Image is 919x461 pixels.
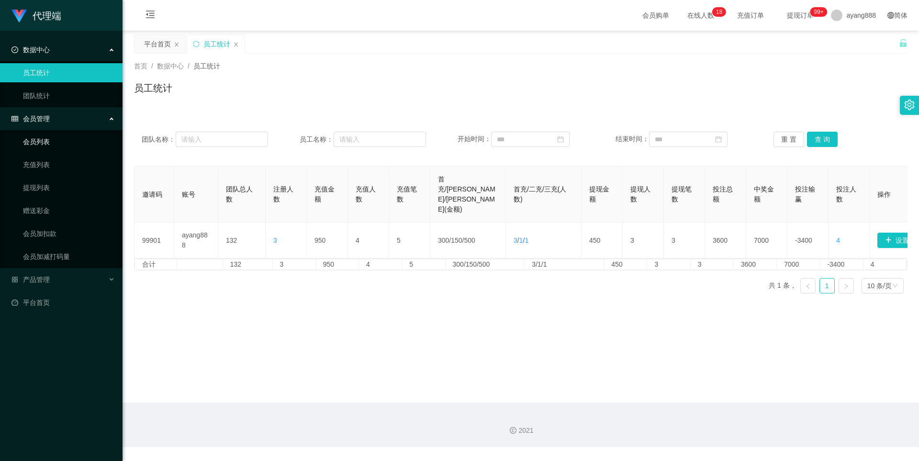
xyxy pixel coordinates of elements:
div: 2021 [130,426,911,436]
span: 投注人数 [836,185,856,203]
td: 7000 [746,223,787,259]
span: 结束时间： [616,135,649,143]
i: 图标: calendar [557,136,564,143]
span: 投注输赢 [795,185,815,203]
td: 3 [623,223,664,259]
span: 500 [464,236,475,244]
td: 5 [402,259,445,270]
span: 300 [438,236,449,244]
i: 图标: close [174,42,179,47]
li: 下一页 [839,278,854,293]
td: -3400 [787,223,829,259]
td: 3/1/1 [525,259,604,270]
h1: 代理端 [33,0,61,31]
span: 4 [836,236,840,244]
td: 4 [348,223,389,259]
span: 首充/[PERSON_NAME]/[PERSON_NAME](金额) [438,175,495,213]
i: 图标: close [233,42,239,47]
td: 7000 [777,259,820,270]
span: 投注总额 [713,185,733,203]
td: / / [506,223,582,259]
span: 提现笔数 [672,185,692,203]
i: 图标: table [11,115,18,122]
li: 1 [819,278,835,293]
div: 员工统计 [203,35,230,53]
span: 1 [525,236,528,244]
span: 操作 [877,191,891,198]
span: 首充/二充/三充(人数) [514,185,566,203]
a: 1 [820,279,834,293]
button: 查 询 [807,132,838,147]
a: 会员加扣款 [23,224,115,243]
td: 3 [691,259,734,270]
span: 3 [273,236,277,244]
span: 1 [519,236,523,244]
button: 重 置 [773,132,804,147]
span: 充值人数 [356,185,376,203]
td: 450 [604,259,647,270]
a: 充值列表 [23,155,115,174]
li: 上一页 [800,278,816,293]
td: 3 [273,259,316,270]
td: 3 [647,259,690,270]
i: 图标: copyright [510,427,516,434]
span: 充值订单 [732,12,769,19]
span: 在线人数 [683,12,719,19]
td: -3400 [820,259,863,270]
a: 提现列表 [23,178,115,197]
td: ayang888 [174,223,218,259]
i: 图标: check-circle-o [11,46,18,53]
td: 3 [664,223,705,259]
span: 注册人数 [273,185,293,203]
p: 8 [719,7,722,17]
input: 请输入 [334,132,426,147]
td: 5 [389,223,430,259]
span: 会员管理 [11,115,50,123]
i: 图标: appstore-o [11,276,18,283]
td: 132 [218,223,266,259]
a: 会员加减打码量 [23,247,115,266]
span: 数据中心 [157,62,184,70]
i: 图标: down [892,283,898,290]
td: 99901 [134,223,174,259]
span: 首页 [134,62,147,70]
td: 4 [359,259,402,270]
h1: 员工统计 [134,81,172,95]
i: 图标: calendar [715,136,722,143]
span: 中奖金额 [754,185,774,203]
li: 共 1 条， [769,278,796,293]
span: 团队总人数 [226,185,253,203]
i: 图标: unlock [899,39,908,47]
td: 950 [307,223,348,259]
td: 合计 [135,259,177,270]
i: 图标: global [887,12,894,19]
span: 员工名称： [300,135,334,145]
a: 代理端 [11,11,61,19]
i: 图标: setting [904,100,915,110]
td: / / [430,223,506,259]
sup: 18 [712,7,726,17]
td: 3600 [734,259,777,270]
span: 充值金额 [314,185,335,203]
i: 图标: right [843,283,849,289]
span: 数据中心 [11,46,50,54]
div: 平台首页 [144,35,171,53]
i: 图标: left [805,283,811,289]
span: 团队名称： [142,135,176,145]
td: 950 [316,259,359,270]
span: / [188,62,190,70]
span: 3 [514,236,517,244]
span: 账号 [182,191,195,198]
span: 提现人数 [630,185,650,203]
a: 图标: dashboard平台首页 [11,293,115,312]
span: 充值笔数 [397,185,417,203]
span: / [151,62,153,70]
a: 赠送彩金 [23,201,115,220]
a: 团队统计 [23,86,115,105]
div: 10 条/页 [867,279,892,293]
sup: 1091 [810,7,827,17]
a: 会员列表 [23,132,115,151]
span: 开始时间： [458,135,491,143]
p: 1 [716,7,719,17]
span: 产品管理 [11,276,50,283]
